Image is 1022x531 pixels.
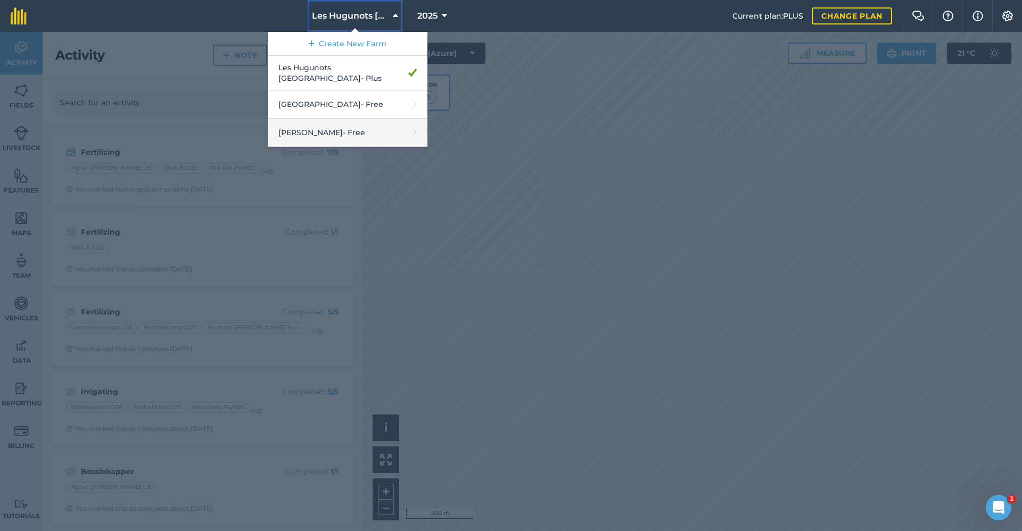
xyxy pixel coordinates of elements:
iframe: Intercom live chat [986,495,1011,520]
a: [GEOGRAPHIC_DATA]- Free [268,90,427,119]
a: [PERSON_NAME]- Free [268,119,427,147]
span: 1 [1008,495,1016,503]
img: fieldmargin Logo [11,7,27,24]
a: Create New Farm [268,32,427,56]
a: Change plan [812,7,892,24]
span: 2025 [417,10,438,22]
img: A cog icon [1001,11,1014,21]
a: Les Hugunots [GEOGRAPHIC_DATA]- Plus [268,56,427,90]
img: svg+xml;base64,PHN2ZyB4bWxucz0iaHR0cDovL3d3dy53My5vcmcvMjAwMC9zdmciIHdpZHRoPSIxNyIgaGVpZ2h0PSIxNy... [972,10,983,22]
img: A question mark icon [942,11,954,21]
span: Current plan : PLUS [732,10,803,22]
img: Two speech bubbles overlapping with the left bubble in the forefront [912,11,925,21]
span: Les Hugunots [GEOGRAPHIC_DATA] [312,10,389,22]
